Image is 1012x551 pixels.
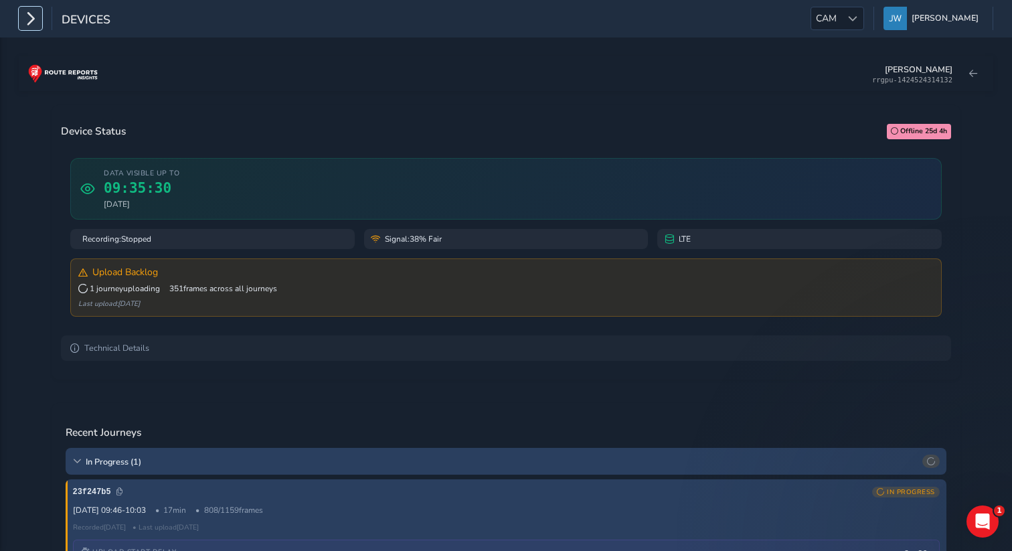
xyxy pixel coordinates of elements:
div: rrgpu-1424524314132 [872,76,952,84]
img: diamond-layout [883,7,907,30]
span: 09:35:30 [104,180,179,196]
span: [PERSON_NAME] [912,7,979,30]
button: [PERSON_NAME] [883,7,983,30]
span: Click to copy journey ID [73,487,123,497]
span: IN PROGRESS [887,487,935,496]
span: 1 journey uploading [78,283,161,294]
h3: Recent Journeys [66,426,141,439]
span: 351 frames across all journeys [169,283,277,294]
button: Back to device list [962,64,984,84]
span: Data visible up to [104,168,179,178]
span: Signal: 38% Fair [385,234,442,244]
span: Devices [62,11,110,30]
h3: Device Status [61,125,126,137]
span: • Last upload [DATE] [133,522,199,532]
iframe: Intercom live chat [966,505,999,538]
span: 17 min [155,505,187,516]
div: Last upload: [DATE] [78,299,934,309]
span: Recorded [DATE] [73,522,126,532]
span: Upload Backlog [92,266,158,279]
div: [PERSON_NAME] [885,64,952,75]
span: In Progress ( 1 ) [86,456,918,467]
span: Recording: Stopped [82,234,151,244]
span: [DATE] 09:46 - 10:03 [73,505,146,516]
span: LTE [679,234,691,244]
summary: Technical Details [61,335,951,361]
span: [DATE] [104,199,179,210]
span: CAM [811,7,841,29]
span: 1 [994,505,1005,516]
span: Offline 25d 4h [900,126,947,137]
span: 808 / 1159 frames [195,505,263,516]
img: rr logo [28,64,98,83]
